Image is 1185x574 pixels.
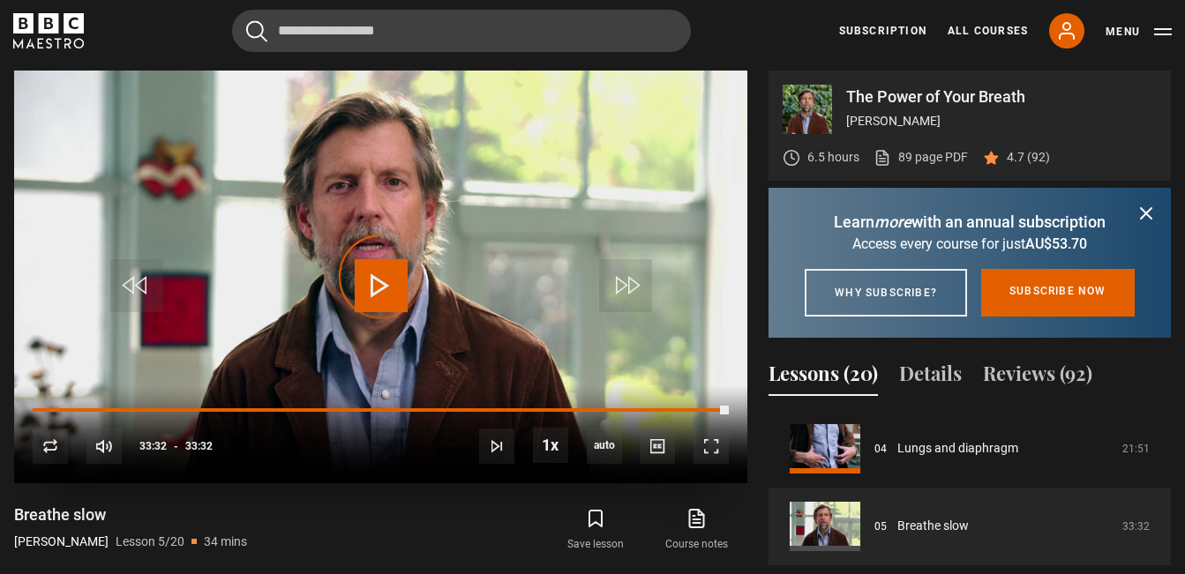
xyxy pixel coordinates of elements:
[14,504,247,526] h1: Breathe slow
[640,429,675,464] button: Captions
[246,20,267,42] button: Submit the search query
[846,112,1157,130] p: [PERSON_NAME]
[86,429,122,464] button: Mute
[174,440,178,452] span: -
[897,517,969,535] a: Breathe slow
[899,359,962,396] button: Details
[13,13,84,48] svg: BBC Maestro
[587,429,622,464] span: auto
[790,210,1150,234] p: Learn with an annual subscription
[807,148,859,167] p: 6.5 hours
[545,504,646,555] button: Save lesson
[769,359,878,396] button: Lessons (20)
[1007,148,1050,167] p: 4.7 (92)
[14,71,747,482] video-js: Video Player
[897,439,1018,458] a: Lungs and diaphragm
[533,428,568,463] button: Playback Rate
[139,430,167,462] span: 33:32
[587,429,622,464] div: Current quality: 360p
[33,429,68,464] button: Replay
[185,430,213,462] span: 33:32
[204,533,247,551] p: 34 mins
[647,504,747,555] a: Course notes
[694,429,729,464] button: Fullscreen
[846,89,1157,105] p: The Power of Your Breath
[983,359,1092,396] button: Reviews (92)
[805,269,967,317] a: Why subscribe?
[479,429,514,464] button: Next Lesson
[116,533,184,551] p: Lesson 5/20
[232,10,691,52] input: Search
[1025,235,1087,252] span: AU$53.70
[14,533,109,551] p: [PERSON_NAME]
[790,234,1150,255] p: Access every course for just
[33,408,729,412] div: Progress Bar
[981,269,1135,317] a: Subscribe now
[1106,23,1172,41] button: Toggle navigation
[948,23,1028,39] a: All Courses
[874,148,968,167] a: 89 page PDF
[874,212,911,231] i: more
[839,23,926,39] a: Subscription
